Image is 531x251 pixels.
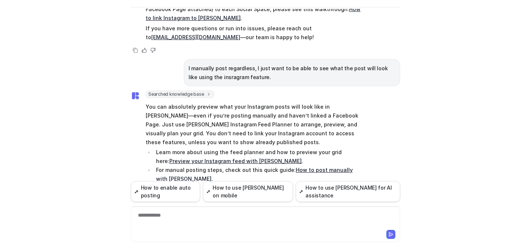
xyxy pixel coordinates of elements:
li: Learn more about using the feed planner and how to preview your grid here: . [154,148,362,166]
img: Widget [131,91,140,100]
button: How to use [PERSON_NAME] for AI assistance [296,181,400,202]
li: For manual posting steps, check out this quick guide: . [154,166,362,183]
p: If you have more questions or run into issues, please reach out to —our team is happy to help! [146,24,362,42]
button: How to enable auto posting [131,181,200,202]
button: How to use [PERSON_NAME] on mobile [203,181,293,202]
a: Preview your Instagram feed with [PERSON_NAME] [169,158,302,164]
p: I manually post regardless, I just want to be able to see what the post will look like using the ... [189,64,395,82]
a: [EMAIL_ADDRESS][DOMAIN_NAME] [151,34,240,40]
p: You can absolutely preview what your Instagram posts will look like in [PERSON_NAME]—even if you’... [146,102,362,147]
span: Searched knowledge base [146,91,214,98]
